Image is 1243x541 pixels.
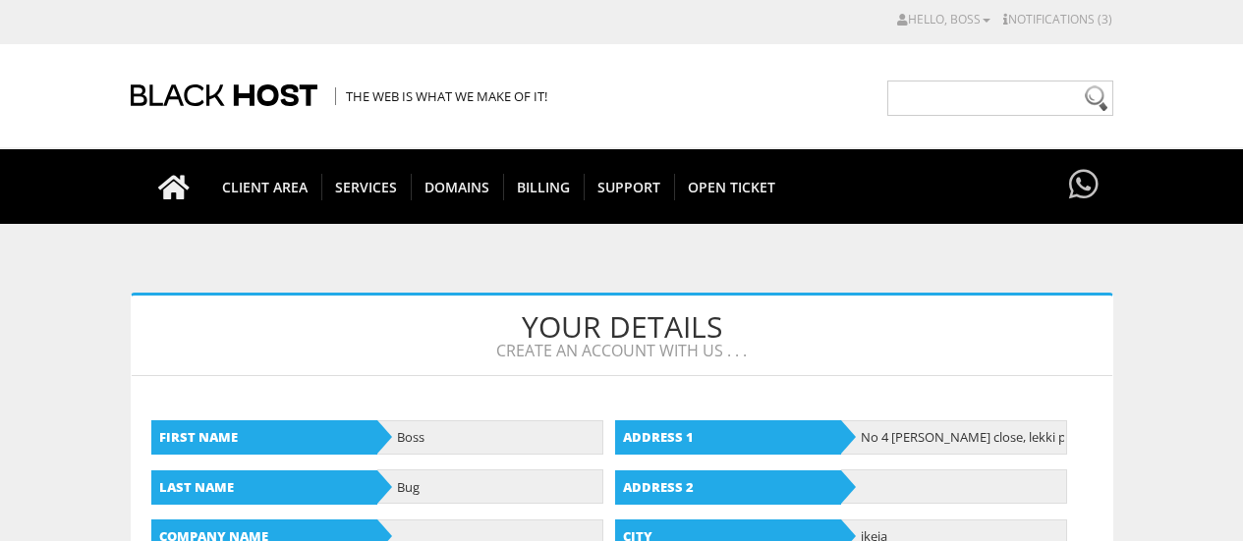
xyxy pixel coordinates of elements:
span: Open Ticket [674,174,789,200]
span: Billing [503,174,585,200]
a: Have questions? [1064,149,1103,222]
b: Address 1 [615,420,841,455]
span: Domains [411,174,504,200]
a: Go to homepage [139,149,209,224]
span: SERVICES [321,174,412,200]
a: Hello, Boss [897,11,990,27]
h1: Your Details [132,296,1112,376]
a: Billing [503,149,585,224]
span: The Web is what we make of it! [335,87,547,105]
span: Create an account with us . . . [146,343,1098,360]
span: CLIENT AREA [208,174,322,200]
span: Support [584,174,675,200]
a: SERVICES [321,149,412,224]
a: Domains [411,149,504,224]
input: Need help? [887,81,1113,116]
b: Last Name [151,470,377,505]
a: Notifications [1003,11,1112,27]
a: Open Ticket [674,149,789,224]
a: CLIENT AREA [208,149,322,224]
b: First Name [151,420,377,455]
a: Support [584,149,675,224]
b: Address 2 [615,470,841,505]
